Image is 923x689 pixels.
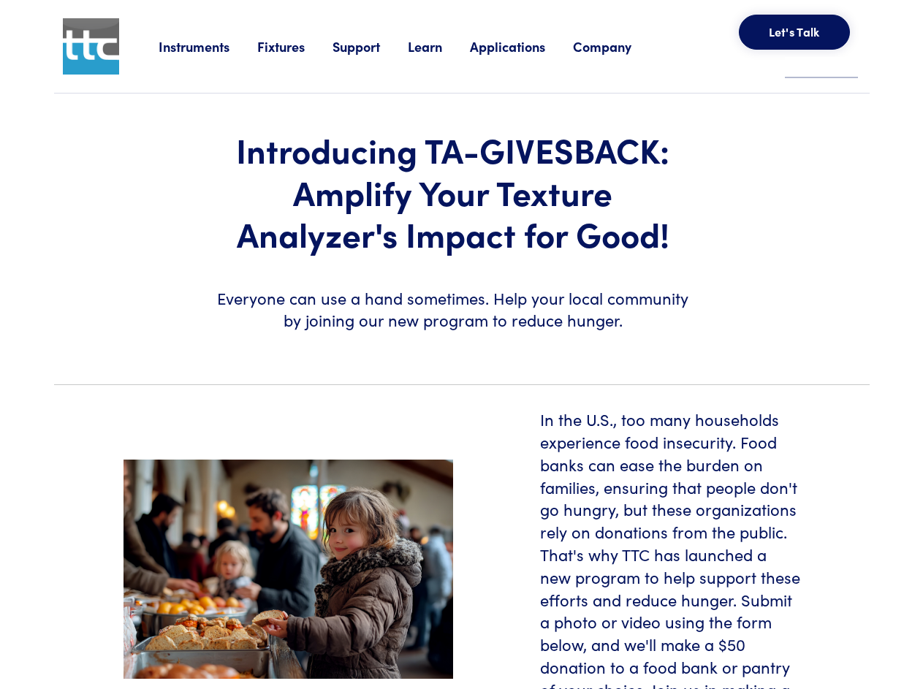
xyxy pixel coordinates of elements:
[408,37,470,56] a: Learn
[63,18,119,75] img: ttc_logo_1x1_v1.0.png
[739,15,850,50] button: Let's Talk
[124,460,453,680] img: food-pantry-header.jpeg
[257,37,333,56] a: Fixtures
[573,37,659,56] a: Company
[470,37,573,56] a: Applications
[213,287,693,332] h6: Everyone can use a hand sometimes. Help your local community by joining our new program to reduce...
[213,129,693,255] h1: Introducing TA-GIVESBACK: Amplify Your Texture Analyzer's Impact for Good!
[159,37,257,56] a: Instruments
[333,37,408,56] a: Support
